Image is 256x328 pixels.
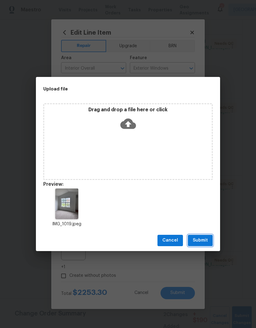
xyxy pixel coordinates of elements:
h2: Upload file [43,86,185,92]
p: IMG_1019.jpeg [43,221,90,227]
button: Submit [188,235,213,246]
img: Z [55,189,78,219]
p: Drag and drop a file here or click [44,107,212,113]
span: Cancel [162,237,178,244]
span: Submit [193,237,208,244]
button: Cancel [157,235,183,246]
